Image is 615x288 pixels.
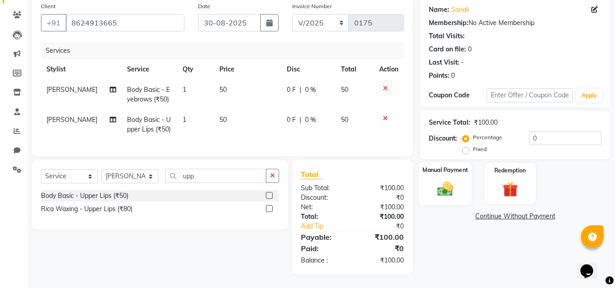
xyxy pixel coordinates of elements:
[66,14,184,31] input: Search by Name/Mobile/Email/Code
[305,115,316,125] span: 0 %
[122,59,177,80] th: Service
[219,116,227,124] span: 50
[352,193,411,202] div: ₹0
[300,85,301,95] span: |
[432,180,458,198] img: _cash.svg
[429,5,449,15] div: Name:
[352,212,411,222] div: ₹100.00
[429,18,601,28] div: No Active Membership
[422,166,468,174] label: Manual Payment
[305,85,316,95] span: 0 %
[294,222,362,231] a: Add Tip
[451,71,455,81] div: 0
[576,89,602,102] button: Apply
[41,2,56,10] label: Client
[429,91,486,100] div: Coupon Code
[352,243,411,254] div: ₹0
[219,86,227,94] span: 50
[183,116,186,124] span: 1
[294,232,352,243] div: Payable:
[300,115,301,125] span: |
[498,180,523,199] img: _gift.svg
[494,167,526,175] label: Redemption
[294,256,352,265] div: Balance :
[127,86,170,103] span: Body Basic - Eyebrows (₹50)
[127,116,171,133] span: Body Basic - Upper Lips (₹50)
[41,204,132,214] div: Rica Waxing - Upper Lips (₹80)
[41,14,66,31] button: +91
[294,243,352,254] div: Paid:
[362,222,411,231] div: ₹0
[429,45,466,54] div: Card on file:
[473,145,487,153] label: Fixed
[177,59,214,80] th: Qty
[352,232,411,243] div: ₹100.00
[294,202,352,212] div: Net:
[429,58,459,67] div: Last Visit:
[429,31,465,41] div: Total Visits:
[341,86,348,94] span: 50
[577,252,606,279] iframe: chat widget
[301,170,322,179] span: Total
[42,42,411,59] div: Services
[352,183,411,193] div: ₹100.00
[474,118,498,127] div: ₹100.00
[183,86,186,94] span: 1
[214,59,281,80] th: Price
[198,2,210,10] label: Date
[287,115,296,125] span: 0 F
[294,183,352,193] div: Sub Total:
[473,133,502,141] label: Percentage
[374,59,404,80] th: Action
[165,169,266,183] input: Search or Scan
[335,59,374,80] th: Total
[429,18,468,28] div: Membership:
[341,116,348,124] span: 50
[41,59,122,80] th: Stylist
[422,212,609,221] a: Continue Without Payment
[352,202,411,212] div: ₹100.00
[287,85,296,95] span: 0 F
[46,116,97,124] span: [PERSON_NAME]
[352,256,411,265] div: ₹100.00
[461,58,464,67] div: -
[294,193,352,202] div: Discount:
[281,59,335,80] th: Disc
[429,118,470,127] div: Service Total:
[451,5,469,15] a: Sonali
[468,45,472,54] div: 0
[294,212,352,222] div: Total:
[46,86,97,94] span: [PERSON_NAME]
[487,88,573,102] input: Enter Offer / Coupon Code
[429,71,449,81] div: Points:
[41,191,128,201] div: Body Basic - Upper Lips (₹50)
[292,2,332,10] label: Invoice Number
[429,134,457,143] div: Discount:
